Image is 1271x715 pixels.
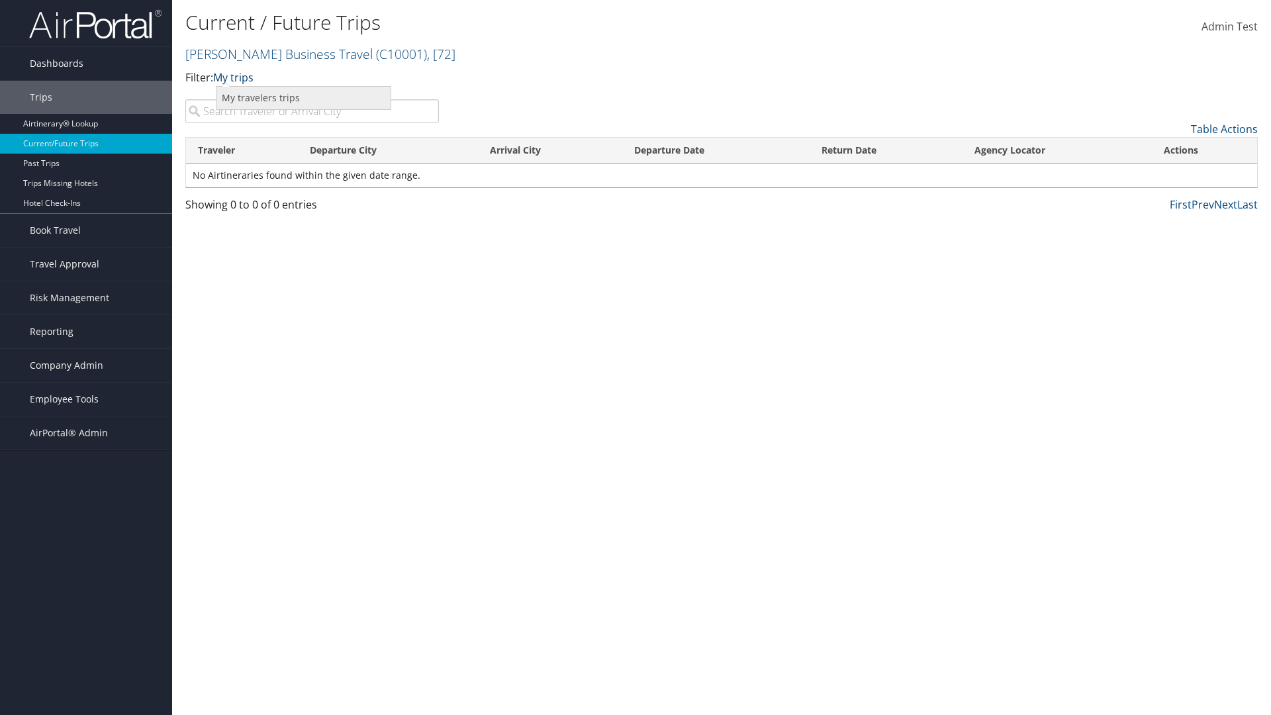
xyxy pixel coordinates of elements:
[1201,7,1258,48] a: Admin Test
[185,197,439,219] div: Showing 0 to 0 of 0 entries
[298,138,479,164] th: Departure City: activate to sort column ascending
[30,383,99,416] span: Employee Tools
[1237,197,1258,212] a: Last
[213,70,254,85] a: My trips
[1201,19,1258,34] span: Admin Test
[30,416,108,450] span: AirPortal® Admin
[30,81,52,114] span: Trips
[478,138,622,164] th: Arrival City: activate to sort column ascending
[30,349,103,382] span: Company Admin
[30,281,109,314] span: Risk Management
[186,164,1257,187] td: No Airtineraries found within the given date range.
[185,99,439,123] input: Search Traveler or Arrival City
[1191,122,1258,136] a: Table Actions
[622,138,810,164] th: Departure Date: activate to sort column descending
[30,248,99,281] span: Travel Approval
[376,45,427,63] span: ( C10001 )
[30,315,73,348] span: Reporting
[963,138,1152,164] th: Agency Locator: activate to sort column ascending
[216,87,391,109] a: My travelers trips
[186,138,298,164] th: Traveler: activate to sort column ascending
[1152,138,1257,164] th: Actions
[185,45,455,63] a: [PERSON_NAME] Business Travel
[185,70,900,87] p: Filter:
[1192,197,1214,212] a: Prev
[810,138,963,164] th: Return Date: activate to sort column ascending
[1170,197,1192,212] a: First
[185,9,900,36] h1: Current / Future Trips
[30,214,81,247] span: Book Travel
[29,9,162,40] img: airportal-logo.png
[1214,197,1237,212] a: Next
[30,47,83,80] span: Dashboards
[427,45,455,63] span: , [ 72 ]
